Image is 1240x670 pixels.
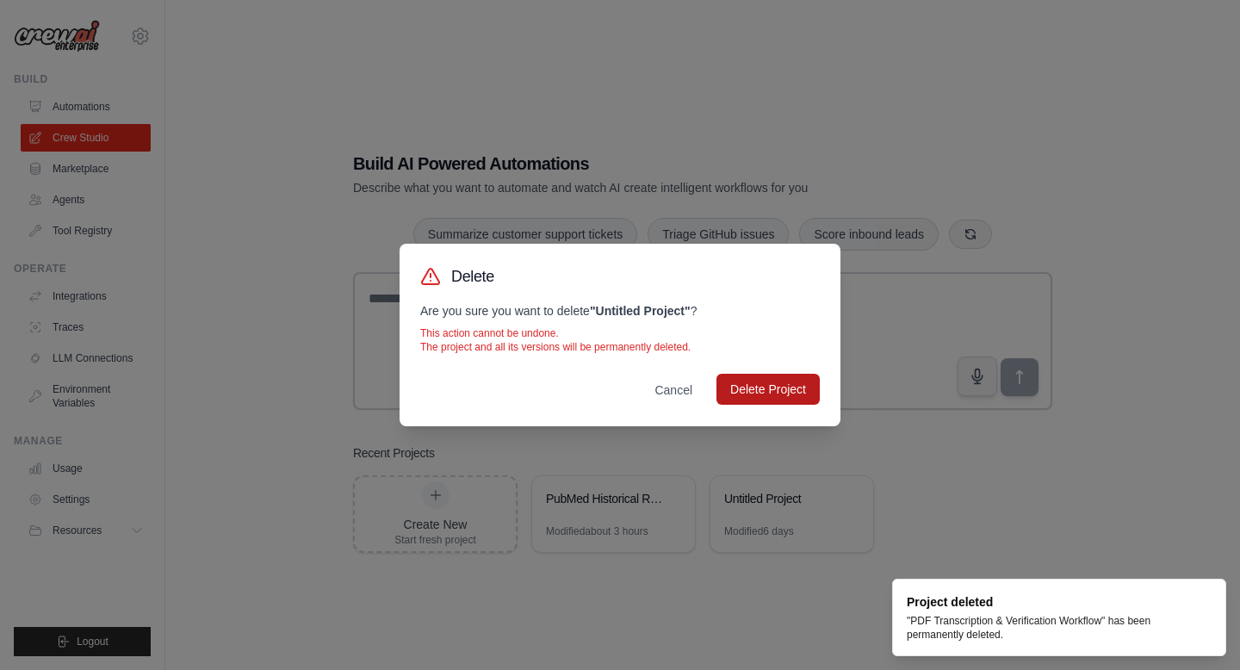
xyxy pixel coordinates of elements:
[420,340,820,354] p: The project and all its versions will be permanently deleted.
[420,302,820,319] p: Are you sure you want to delete ?
[451,264,494,288] h3: Delete
[907,614,1205,642] div: "PDF Transcription & Verification Workflow" has been permanently deleted.
[1154,587,1240,670] div: 聊天小工具
[641,375,706,406] button: Cancel
[590,304,691,318] strong: " Untitled Project "
[1154,587,1240,670] iframe: Chat Widget
[907,593,1205,611] div: Project deleted
[420,326,820,340] p: This action cannot be undone.
[716,374,820,405] button: Delete Project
